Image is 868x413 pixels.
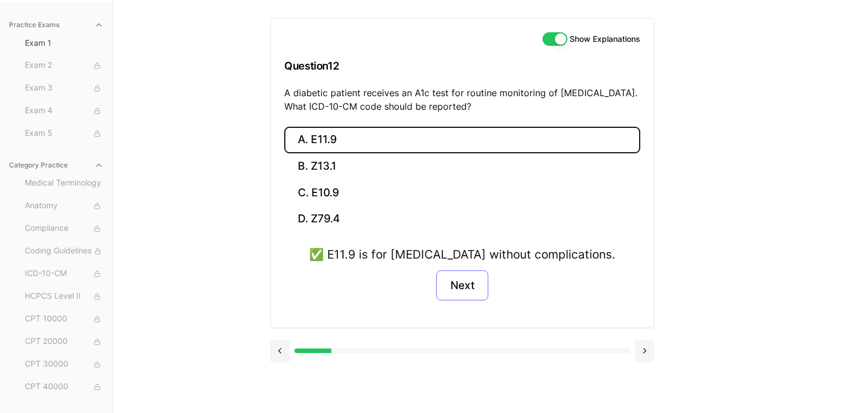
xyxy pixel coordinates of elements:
[20,174,108,192] button: Medical Terminology
[20,287,108,306] button: HCPCS Level II
[25,313,103,325] span: CPT 10000
[20,242,108,260] button: Coding Guidelines
[20,124,108,143] button: Exam 5
[25,105,103,117] span: Exam 4
[20,378,108,396] button: CPT 40000
[25,127,103,140] span: Exam 5
[20,333,108,351] button: CPT 20000
[25,335,103,348] span: CPT 20000
[25,177,103,190] span: Medical Terminology
[436,270,488,301] button: Next
[20,79,108,97] button: Exam 3
[284,179,640,206] button: C. E10.9
[25,59,103,72] span: Exam 2
[20,57,108,75] button: Exam 2
[284,153,640,180] button: B. Z13.1
[284,49,640,83] h3: Question 12
[20,34,108,52] button: Exam 1
[25,222,103,235] span: Compliance
[25,268,103,280] span: ICD-10-CM
[20,355,108,373] button: CPT 30000
[5,156,108,174] button: Category Practice
[284,127,640,153] button: A. E11.9
[25,37,103,49] span: Exam 1
[25,200,103,212] span: Anatomy
[25,245,103,257] span: Coding Guidelines
[309,246,615,263] div: ✅ E11.9 is for [MEDICAL_DATA] without complications.
[284,206,640,233] button: D. Z79.4
[20,265,108,283] button: ICD-10-CM
[25,381,103,393] span: CPT 40000
[570,35,640,43] label: Show Explanations
[20,220,108,238] button: Compliance
[25,82,103,94] span: Exam 3
[25,358,103,371] span: CPT 30000
[25,290,103,303] span: HCPCS Level II
[5,16,108,34] button: Practice Exams
[20,310,108,328] button: CPT 10000
[20,102,108,120] button: Exam 4
[20,197,108,215] button: Anatomy
[284,86,640,113] p: A diabetic patient receives an A1c test for routine monitoring of [MEDICAL_DATA]. What ICD-10-CM ...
